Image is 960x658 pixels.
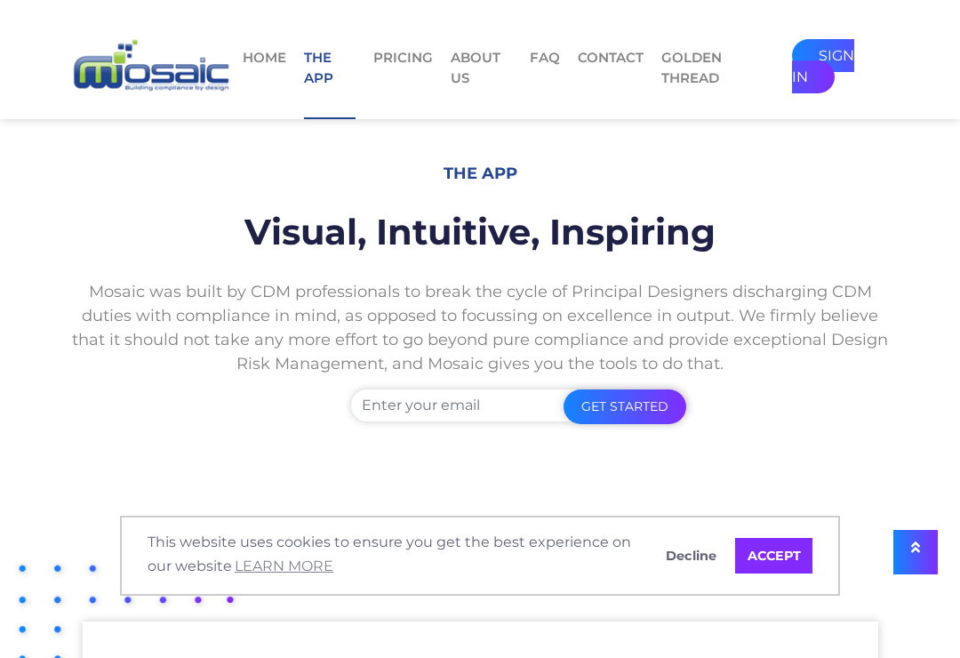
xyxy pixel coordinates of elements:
span: This website uses cookies to ensure you get the best experience on our website [148,532,640,580]
a: Golden Thread [661,48,765,117]
a: Pricing [373,48,433,98]
iframe: Chat [884,578,947,645]
a: The App [304,48,356,119]
a: Home [243,48,286,98]
input: Enter your email [351,389,686,421]
a: sign in [792,39,854,93]
div: cookieconsent [120,516,840,596]
a: learn more about cookies [232,553,336,580]
h2: Visual, Intuitive, Inspiring [67,197,893,267]
a: deny cookies [654,538,729,574]
img: logo [67,37,234,95]
a: Contact [578,48,644,98]
a: About Us [451,48,512,117]
p: Mosaic was built by CDM professionals to break the cycle of Principal Designers discharging CDM d... [67,267,893,389]
a: allow cookies [735,538,812,574]
input: get started [564,389,686,424]
a: FAQ [530,48,560,98]
iframe: reCAPTCHA [383,430,653,500]
h6: The App [67,151,893,197]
